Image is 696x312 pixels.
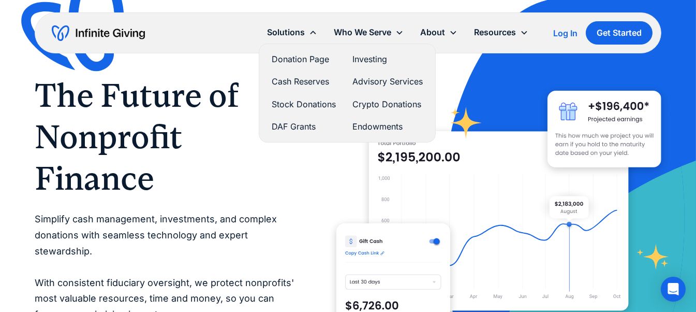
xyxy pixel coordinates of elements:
[259,21,325,44] div: Solutions
[267,25,305,39] div: Solutions
[466,21,537,44] div: Resources
[637,244,670,270] img: fundraising star
[352,75,423,89] a: Advisory Services
[272,120,336,134] a: DAF Grants
[553,27,577,39] a: Log In
[474,25,516,39] div: Resources
[661,277,686,302] div: Open Intercom Messenger
[352,97,423,111] a: Crypto Donations
[334,25,391,39] div: Who We Serve
[586,21,653,45] a: Get Started
[52,25,145,41] a: home
[369,131,629,311] img: nonprofit donation platform
[352,52,423,66] a: Investing
[35,75,294,199] h1: The Future of Nonprofit Finance
[553,29,577,37] div: Log In
[352,120,423,134] a: Endowments
[325,21,412,44] div: Who We Serve
[412,21,466,44] div: About
[420,25,445,39] div: About
[272,97,336,111] a: Stock Donations
[272,52,336,66] a: Donation Page
[259,44,436,143] nav: Solutions
[272,75,336,89] a: Cash Reserves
